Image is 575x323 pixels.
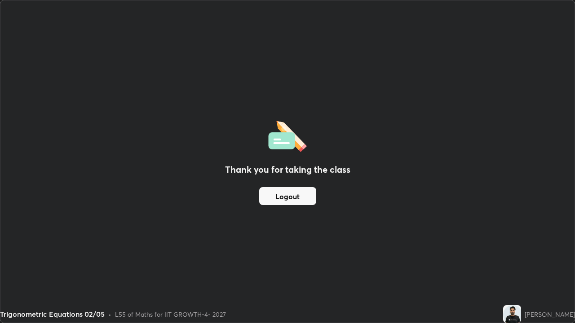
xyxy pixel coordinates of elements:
[503,305,521,323] img: d48540decc314834be1d57de48c05c47.jpg
[115,310,226,319] div: L55 of Maths for IIT GROWTH-4- 2027
[525,310,575,319] div: [PERSON_NAME]
[268,118,307,152] img: offlineFeedback.1438e8b3.svg
[259,187,316,205] button: Logout
[108,310,111,319] div: •
[225,163,350,176] h2: Thank you for taking the class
